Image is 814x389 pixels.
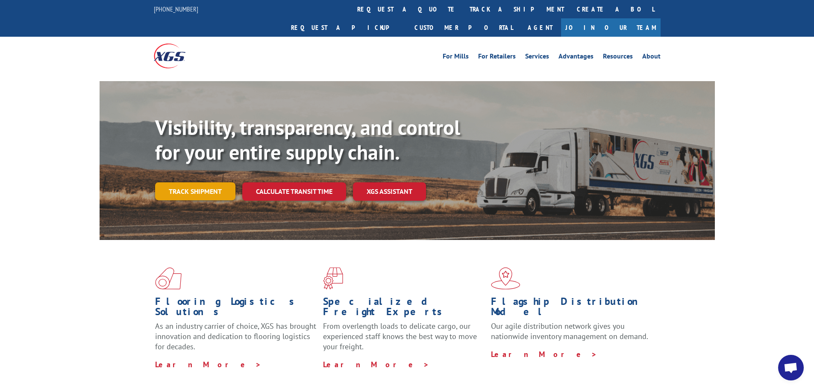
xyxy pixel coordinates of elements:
[155,296,317,321] h1: Flooring Logistics Solutions
[478,53,516,62] a: For Retailers
[154,5,198,13] a: [PHONE_NUMBER]
[155,267,182,290] img: xgs-icon-total-supply-chain-intelligence-red
[642,53,661,62] a: About
[323,360,429,369] a: Learn More >
[491,296,652,321] h1: Flagship Distribution Model
[525,53,549,62] a: Services
[353,182,426,201] a: XGS ASSISTANT
[561,18,661,37] a: Join Our Team
[519,18,561,37] a: Agent
[155,114,460,165] b: Visibility, transparency, and control for your entire supply chain.
[155,182,235,200] a: Track shipment
[323,267,343,290] img: xgs-icon-focused-on-flooring-red
[603,53,633,62] a: Resources
[443,53,469,62] a: For Mills
[242,182,346,201] a: Calculate transit time
[408,18,519,37] a: Customer Portal
[285,18,408,37] a: Request a pickup
[558,53,594,62] a: Advantages
[155,321,316,351] span: As an industry carrier of choice, XGS has brought innovation and dedication to flooring logistics...
[491,321,648,341] span: Our agile distribution network gives you nationwide inventory management on demand.
[155,360,262,369] a: Learn More >
[778,355,804,380] div: Open chat
[491,349,597,359] a: Learn More >
[491,267,520,290] img: xgs-icon-flagship-distribution-model-red
[323,321,485,359] p: From overlength loads to delicate cargo, our experienced staff knows the best way to move your fr...
[323,296,485,321] h1: Specialized Freight Experts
